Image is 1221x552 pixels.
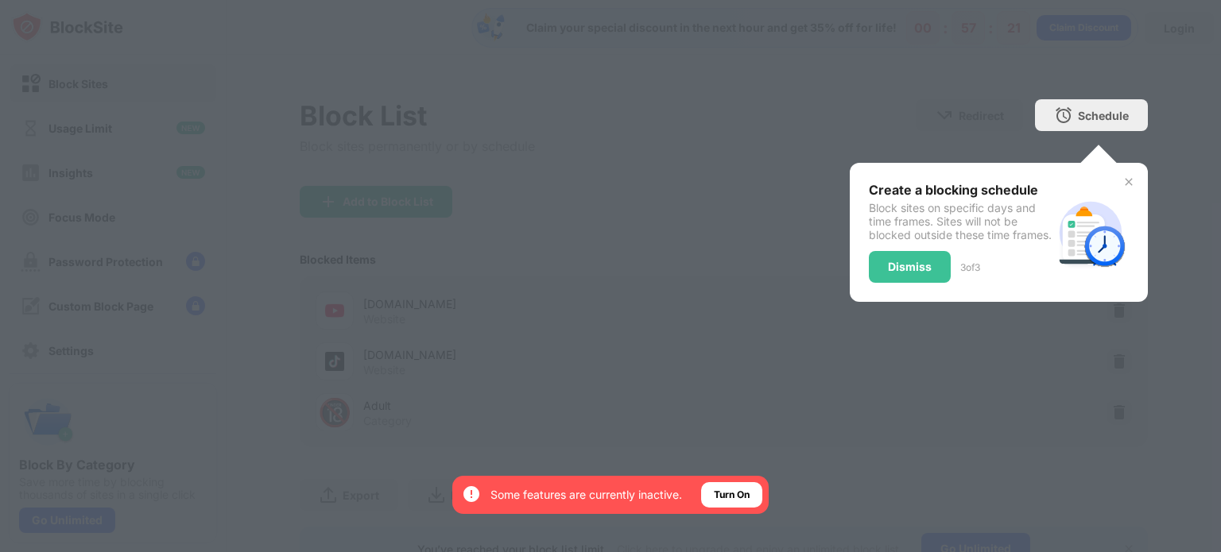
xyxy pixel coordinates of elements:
[490,487,682,503] div: Some features are currently inactive.
[714,487,750,503] div: Turn On
[1052,195,1129,271] img: schedule.svg
[462,484,481,504] img: error-circle-white.svg
[869,201,1052,241] div: Block sites on specific days and time frames. Sites will not be blocked outside these time frames.
[960,261,980,273] div: 3 of 3
[869,182,1052,198] div: Create a blocking schedule
[888,261,932,273] div: Dismiss
[1078,109,1129,122] div: Schedule
[1122,176,1135,188] img: x-button.svg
